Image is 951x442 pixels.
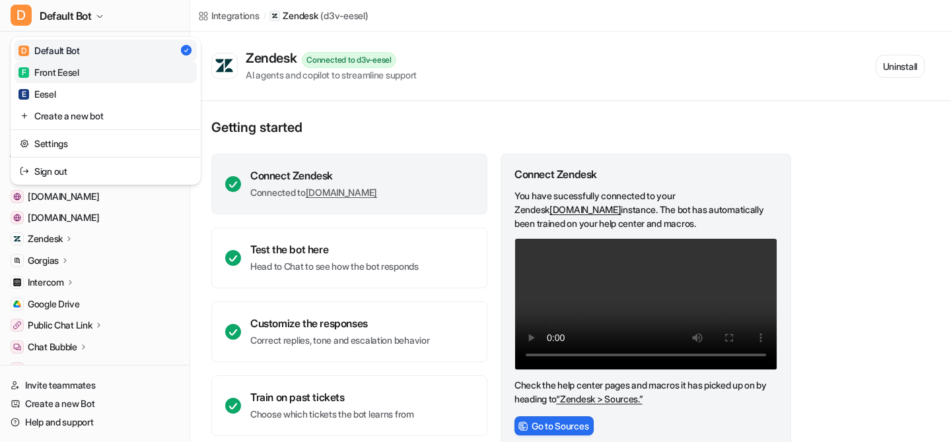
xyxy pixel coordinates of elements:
span: F [18,67,29,78]
img: reset [20,137,29,150]
span: D [18,46,29,56]
div: DDefault Bot [11,37,201,185]
div: Front Eesel [18,65,79,79]
span: E [18,89,29,100]
div: Default Bot [18,44,80,57]
span: Default Bot [40,7,92,25]
img: reset [20,164,29,178]
a: Sign out [15,160,197,182]
img: reset [20,109,29,123]
span: D [11,5,32,26]
a: Settings [15,133,197,154]
div: Eesel [18,87,56,101]
a: Create a new bot [15,105,197,127]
